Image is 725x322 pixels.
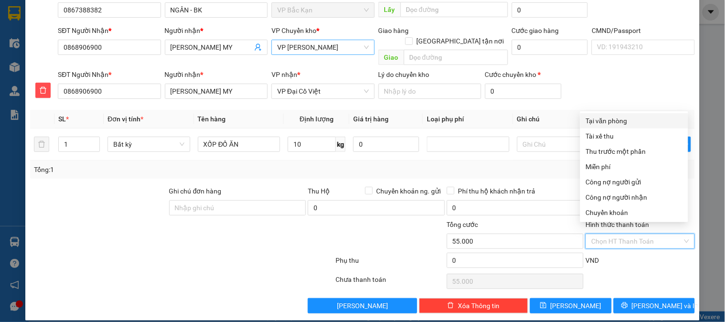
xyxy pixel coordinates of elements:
input: SĐT người nhận [58,84,161,99]
span: Bất kỳ [113,137,184,151]
span: Giao [379,50,404,65]
input: Dọc đường [404,50,508,65]
span: SL [58,115,66,123]
input: VD: Bàn, Ghế [198,137,281,152]
span: Phí thu hộ khách nhận trả [454,186,540,196]
span: delete [447,302,454,310]
button: delete [34,137,49,152]
span: Giao hàng [379,27,409,34]
span: VP Chuyển kho [271,27,316,34]
span: kg [336,137,346,152]
input: Ghi Chú [517,137,600,152]
button: delete [35,83,51,98]
label: Hình thức thanh toán [585,221,649,228]
span: Tổng cước [447,221,478,228]
input: 0 [353,137,419,152]
div: Tài xế thu [586,131,682,141]
div: CMND/Passport [592,25,694,36]
span: Thu Hộ [308,187,330,195]
button: deleteXóa Thông tin [419,298,528,313]
span: Tên hàng [198,115,226,123]
div: SĐT Người Nhận [58,69,161,80]
div: Tại văn phòng [586,116,682,126]
span: save [540,302,547,310]
div: Cước chuyển kho [485,69,562,80]
span: delete [36,86,50,94]
div: Chuyển khoản [586,207,682,218]
span: Đơn vị tính [108,115,143,123]
span: printer [621,302,628,310]
div: Công nợ người nhận [586,192,682,203]
div: Công nợ người gửi [586,177,682,187]
button: [PERSON_NAME] [308,298,417,313]
input: Tên người nhận [165,84,268,99]
div: Phụ thu [335,255,445,272]
span: VND [585,257,599,264]
th: Loại phụ phí [423,110,513,129]
span: [PERSON_NAME] và In [632,301,699,311]
div: Người nhận [165,69,268,80]
span: user-add [254,43,262,51]
th: Ghi chú [513,110,604,129]
input: Ghi chú đơn hàng [169,200,306,215]
span: VP Hoàng Gia [277,40,368,54]
div: Thu trước một phần [586,146,682,157]
span: [PERSON_NAME] [337,301,388,311]
div: Chưa thanh toán [335,274,445,291]
span: Xóa Thông tin [458,301,499,311]
label: Lý do chuyển kho [379,71,430,78]
span: VP Đại Cồ Việt [277,84,368,98]
div: Cước gửi hàng sẽ được ghi vào công nợ của người gửi [580,174,688,190]
span: Giá trị hàng [353,115,389,123]
div: Người nhận [165,25,268,36]
input: Cước lấy hàng [512,2,588,18]
label: Ghi chú đơn hàng [169,187,222,195]
input: Cước giao hàng [512,40,588,55]
label: Cước giao hàng [512,27,559,34]
button: printer[PERSON_NAME] và In [614,298,695,313]
button: save[PERSON_NAME] [530,298,611,313]
div: Miễn phí [586,161,682,172]
input: Lý do chuyển kho [379,84,481,99]
input: Dọc đường [400,2,508,17]
span: [PERSON_NAME] [551,301,602,311]
span: Lấy [379,2,400,17]
span: Định lượng [300,115,334,123]
div: Tổng: 1 [34,164,281,175]
div: SĐT Người Nhận [58,25,161,36]
span: VP nhận [271,71,297,78]
div: Cước gửi hàng sẽ được ghi vào công nợ của người nhận [580,190,688,205]
span: Chuyển khoản ng. gửi [373,186,445,196]
span: [GEOGRAPHIC_DATA] tận nơi [413,36,508,46]
span: VP Bắc Kạn [277,3,368,17]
